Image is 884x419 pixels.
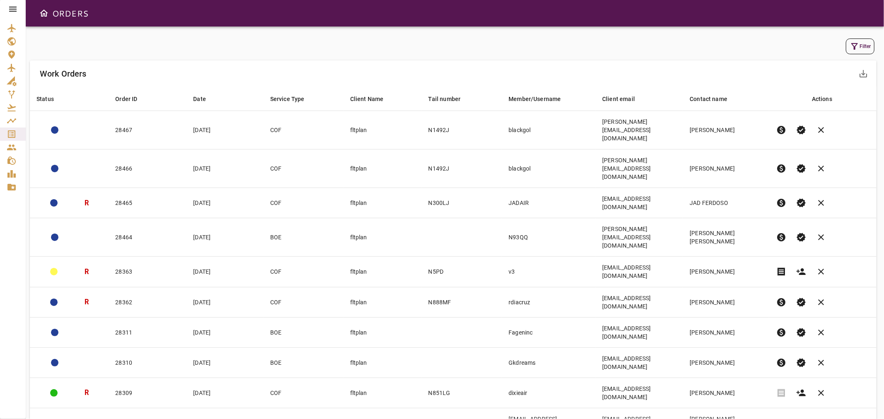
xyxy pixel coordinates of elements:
[776,198,786,208] span: paid
[186,188,263,218] td: [DATE]
[350,94,384,104] div: Client Name
[85,198,89,208] h3: R
[853,64,873,84] button: Export
[771,353,791,373] button: Pre-Invoice order
[429,94,472,104] span: Tail number
[344,149,422,188] td: fltplan
[509,94,572,104] span: Member/Username
[811,383,831,403] button: Cancel order
[596,257,683,287] td: [EMAIL_ADDRESS][DOMAIN_NAME]
[771,120,791,140] button: Pre-Invoice order
[791,262,811,282] button: Create customer
[791,323,811,342] button: Set Permit Ready
[344,317,422,347] td: fltplan
[264,149,344,188] td: COF
[50,299,58,306] div: ADMIN
[193,94,217,104] span: Date
[344,347,422,378] td: fltplan
[264,111,344,149] td: COF
[690,94,727,104] div: Contact name
[109,287,186,317] td: 28362
[344,111,422,149] td: fltplan
[109,188,186,218] td: 28465
[264,218,344,257] td: BOE
[422,378,502,408] td: N851LG
[596,149,683,188] td: [PERSON_NAME][EMAIL_ADDRESS][DOMAIN_NAME]
[109,347,186,378] td: 28310
[816,267,826,277] span: clear
[811,262,831,282] button: Cancel order
[264,347,344,378] td: BOE
[791,353,811,373] button: Set Permit Ready
[502,347,596,378] td: Gkdreams
[344,257,422,287] td: fltplan
[596,378,683,408] td: [EMAIL_ADDRESS][DOMAIN_NAME]
[502,188,596,218] td: JADAIR
[596,188,683,218] td: [EMAIL_ADDRESS][DOMAIN_NAME]
[51,126,58,134] div: ACTION REQUIRED
[36,94,65,104] span: Status
[816,388,826,398] span: clear
[791,292,811,312] button: Set Permit Ready
[846,39,874,54] button: Filter
[264,317,344,347] td: BOE
[683,347,769,378] td: [PERSON_NAME]
[51,359,58,366] div: ACTION REQUIRED
[811,159,831,178] button: Cancel order
[771,193,791,213] button: Pre-Invoice order
[771,383,791,403] span: Invoice order
[422,287,502,317] td: N888MF
[776,125,786,135] span: paid
[596,317,683,347] td: [EMAIL_ADDRESS][DOMAIN_NAME]
[509,94,561,104] div: Member/Username
[811,323,831,342] button: Cancel order
[344,188,422,218] td: fltplan
[796,164,806,173] span: verified
[811,292,831,312] button: Cancel order
[51,165,58,172] div: ADMIN
[85,388,89,397] h3: R
[776,297,786,307] span: paid
[52,7,88,20] h6: ORDERS
[270,94,315,104] span: Service Type
[502,111,596,149] td: blackgol
[186,257,263,287] td: [DATE]
[502,218,596,257] td: N93QQ
[344,287,422,317] td: fltplan
[264,257,344,287] td: COF
[109,218,186,257] td: 28464
[186,317,263,347] td: [DATE]
[109,378,186,408] td: 28309
[264,287,344,317] td: COF
[796,358,806,368] span: verified
[109,111,186,149] td: 28467
[186,149,263,188] td: [DATE]
[771,262,791,282] button: Invoice order
[85,267,89,277] h3: R
[796,232,806,242] span: verified
[429,94,461,104] div: Tail number
[683,317,769,347] td: [PERSON_NAME]
[816,198,826,208] span: clear
[502,149,596,188] td: blackgol
[264,188,344,218] td: COF
[502,257,596,287] td: v3
[186,347,263,378] td: [DATE]
[791,227,811,247] button: Set Permit Ready
[816,297,826,307] span: clear
[776,267,786,277] span: receipt
[683,111,769,149] td: [PERSON_NAME]
[811,193,831,213] button: Cancel order
[690,94,738,104] span: Contact name
[776,327,786,337] span: paid
[422,188,502,218] td: N300LJ
[40,67,87,80] h6: Work Orders
[36,5,52,22] button: Open drawer
[602,94,646,104] span: Client email
[422,149,502,188] td: N1492J
[115,94,137,104] div: Order ID
[816,327,826,337] span: clear
[85,297,89,307] h3: R
[811,353,831,373] button: Cancel order
[771,292,791,312] button: Pre-Invoice order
